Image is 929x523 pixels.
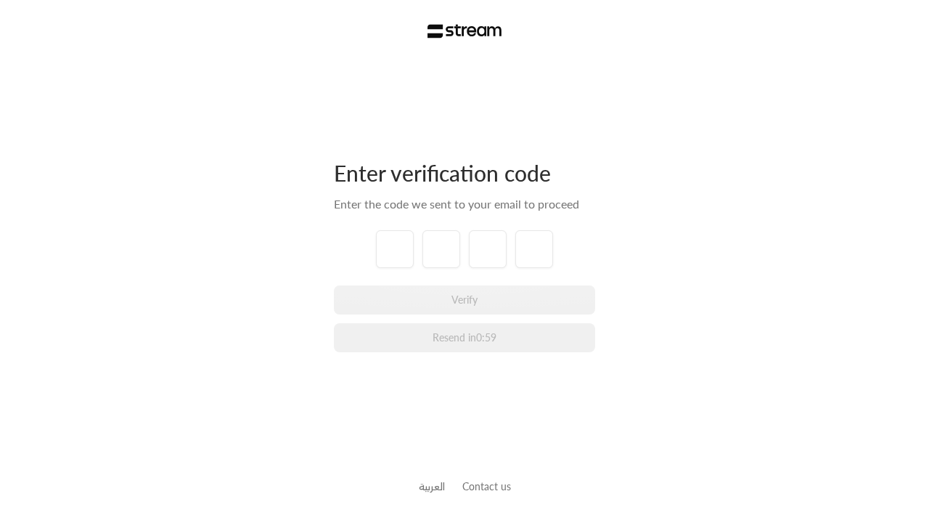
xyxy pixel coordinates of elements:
div: Enter the code we sent to your email to proceed [334,195,595,213]
a: العربية [419,473,445,500]
a: Contact us [462,480,511,492]
button: Contact us [462,479,511,494]
div: Enter verification code [334,159,595,187]
img: Stream Logo [427,24,502,38]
